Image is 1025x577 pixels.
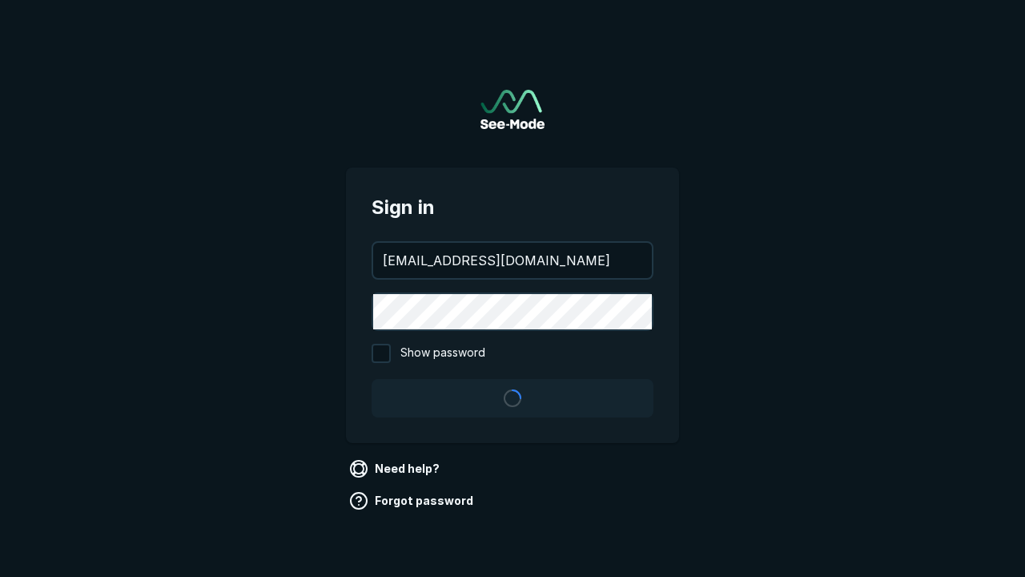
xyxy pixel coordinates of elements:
img: See-Mode Logo [480,90,545,129]
input: your@email.com [373,243,652,278]
span: Show password [400,344,485,363]
a: Forgot password [346,488,480,514]
a: Go to sign in [480,90,545,129]
span: Sign in [372,193,653,222]
a: Need help? [346,456,446,482]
